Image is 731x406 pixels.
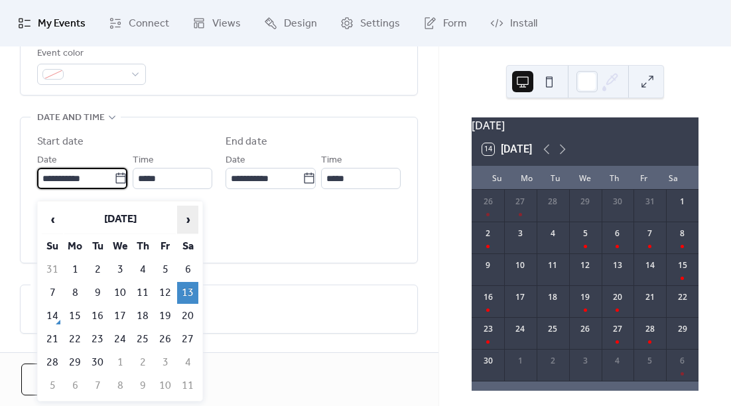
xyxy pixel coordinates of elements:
div: 3 [579,355,591,367]
div: 21 [644,291,656,303]
div: We [570,166,600,190]
span: Date [37,153,57,169]
td: 11 [132,282,153,304]
span: Settings [360,16,400,32]
div: Mo [511,166,541,190]
span: › [178,206,198,233]
div: 3 [514,228,526,239]
td: 21 [42,328,63,350]
a: Views [182,5,251,41]
td: 2 [87,259,108,281]
div: 8 [677,228,689,239]
div: Tu [541,166,570,190]
div: 28 [547,196,559,208]
th: Tu [87,236,108,257]
div: 19 [579,291,591,303]
td: 4 [132,259,153,281]
th: Th [132,236,153,257]
td: 29 [64,352,86,373]
div: 12 [579,259,591,271]
span: Views [212,16,241,32]
div: 9 [482,259,494,271]
td: 5 [42,375,63,397]
div: 22 [677,291,689,303]
a: My Events [8,5,96,41]
div: 28 [644,323,656,335]
td: 25 [132,328,153,350]
td: 15 [64,305,86,327]
a: Install [480,5,547,41]
div: 5 [579,228,591,239]
div: 26 [482,196,494,208]
th: Mo [64,236,86,257]
div: 1 [514,355,526,367]
div: 31 [644,196,656,208]
div: 7 [644,228,656,239]
td: 13 [177,282,198,304]
td: 23 [87,328,108,350]
td: 3 [155,352,176,373]
div: 4 [612,355,624,367]
td: 8 [64,282,86,304]
td: 6 [177,259,198,281]
div: 14 [644,259,656,271]
div: 17 [514,291,526,303]
td: 14 [42,305,63,327]
div: 29 [579,196,591,208]
td: 27 [177,328,198,350]
td: 9 [87,282,108,304]
div: End date [226,134,267,150]
td: 31 [42,259,63,281]
div: 11 [547,259,559,271]
td: 26 [155,328,176,350]
div: 18 [547,291,559,303]
div: Fr [629,166,658,190]
div: Start date [37,134,84,150]
div: 6 [677,355,689,367]
th: Su [42,236,63,257]
td: 18 [132,305,153,327]
td: 17 [109,305,131,327]
div: 26 [579,323,591,335]
div: 13 [612,259,624,271]
a: Design [254,5,327,41]
div: 5 [644,355,656,367]
div: 30 [612,196,624,208]
th: We [109,236,131,257]
div: 15 [677,259,689,271]
span: Date and time [37,110,105,126]
span: Connect [129,16,169,32]
td: 10 [109,282,131,304]
div: 10 [514,259,526,271]
div: 2 [547,355,559,367]
div: 2 [482,228,494,239]
div: 25 [547,323,559,335]
div: 4 [547,228,559,239]
div: 1 [677,196,689,208]
div: 30 [482,355,494,367]
td: 3 [109,259,131,281]
td: 7 [87,375,108,397]
td: 28 [42,352,63,373]
div: Sa [659,166,688,190]
div: 20 [612,291,624,303]
div: 6 [612,228,624,239]
span: Form [443,16,467,32]
span: ‹ [42,206,62,233]
button: Cancel [21,364,108,395]
th: Fr [155,236,176,257]
td: 6 [64,375,86,397]
a: Form [413,5,477,41]
td: 12 [155,282,176,304]
td: 4 [177,352,198,373]
td: 10 [155,375,176,397]
div: 23 [482,323,494,335]
td: 9 [132,375,153,397]
div: [DATE] [472,117,698,133]
span: My Events [38,16,86,32]
span: Install [510,16,537,32]
td: 1 [109,352,131,373]
td: 22 [64,328,86,350]
span: Design [284,16,317,32]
